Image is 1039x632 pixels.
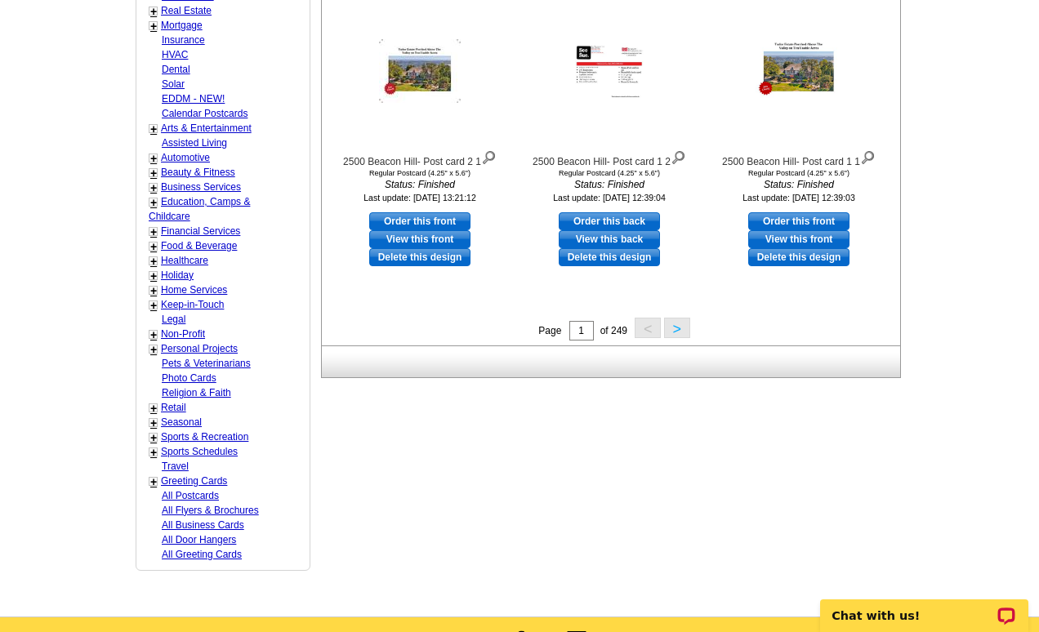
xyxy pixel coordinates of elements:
[162,505,259,516] a: All Flyers & Brochures
[369,230,470,248] a: View this front
[709,147,889,169] div: 2500 Beacon Hill- Post card 1 1
[150,240,157,253] a: +
[150,20,157,33] a: +
[162,534,236,545] a: All Door Hangers
[330,147,510,169] div: 2500 Beacon Hill- Post card 2 1
[559,212,660,230] a: use this design
[150,122,157,136] a: +
[162,490,219,501] a: All Postcards
[162,461,189,472] a: Travel
[161,240,237,251] a: Food & Beverage
[161,431,248,443] a: Sports & Recreation
[161,225,240,237] a: Financial Services
[161,343,238,354] a: Personal Projects
[161,167,235,178] a: Beauty & Fitness
[162,519,244,531] a: All Business Cards
[150,269,157,283] a: +
[162,358,251,369] a: Pets & Veterinarians
[162,93,225,105] a: EDDM - NEW!
[664,318,690,338] button: >
[671,147,686,165] img: view design details
[150,255,157,268] a: +
[161,402,186,413] a: Retail
[369,212,470,230] a: use this design
[149,196,250,222] a: Education, Camps & Childcare
[369,248,470,266] a: Delete this design
[709,169,889,177] div: Regular Postcard (4.25" x 5.6")
[635,318,661,338] button: <
[809,581,1039,632] iframe: LiveChat chat widget
[559,248,660,266] a: Delete this design
[600,325,627,336] span: of 249
[161,416,202,428] a: Seasonal
[559,230,660,248] a: View this back
[150,328,157,341] a: +
[748,212,849,230] a: use this design
[150,299,157,312] a: +
[150,167,157,180] a: +
[519,147,699,169] div: 2500 Beacon Hill- Post card 1 2
[150,446,157,459] a: +
[162,387,231,398] a: Religion & Faith
[748,230,849,248] a: View this front
[161,20,203,31] a: Mortgage
[162,137,227,149] a: Assisted Living
[150,196,157,209] a: +
[150,475,157,488] a: +
[481,147,497,165] img: view design details
[519,177,699,192] i: Status: Finished
[162,314,185,325] a: Legal
[379,39,461,103] img: 2500 Beacon Hill- Post card 2 1
[161,475,227,487] a: Greeting Cards
[162,549,242,560] a: All Greeting Cards
[161,269,194,281] a: Holiday
[161,152,210,163] a: Automotive
[860,147,876,165] img: view design details
[161,328,205,340] a: Non-Profit
[161,122,252,134] a: Arts & Entertainment
[161,181,241,193] a: Business Services
[150,431,157,444] a: +
[150,343,157,356] a: +
[150,5,157,18] a: +
[150,416,157,429] a: +
[162,78,185,90] a: Solar
[150,402,157,415] a: +
[162,108,247,119] a: Calendar Postcards
[709,177,889,192] i: Status: Finished
[363,193,476,203] small: Last update: [DATE] 13:21:12
[150,152,157,165] a: +
[748,248,849,266] a: Delete this design
[519,169,699,177] div: Regular Postcard (4.25" x 5.6")
[330,177,510,192] i: Status: Finished
[161,446,238,457] a: Sports Schedules
[161,255,208,266] a: Healthcare
[150,225,157,238] a: +
[538,325,561,336] span: Page
[742,193,855,203] small: Last update: [DATE] 12:39:03
[162,34,205,46] a: Insurance
[161,5,212,16] a: Real Estate
[150,181,157,194] a: +
[150,284,157,297] a: +
[161,299,224,310] a: Keep-in-Touch
[330,169,510,177] div: Regular Postcard (4.25" x 5.6")
[162,49,188,60] a: HVAC
[162,372,216,384] a: Photo Cards
[161,284,227,296] a: Home Services
[553,193,666,203] small: Last update: [DATE] 12:39:04
[162,64,190,75] a: Dental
